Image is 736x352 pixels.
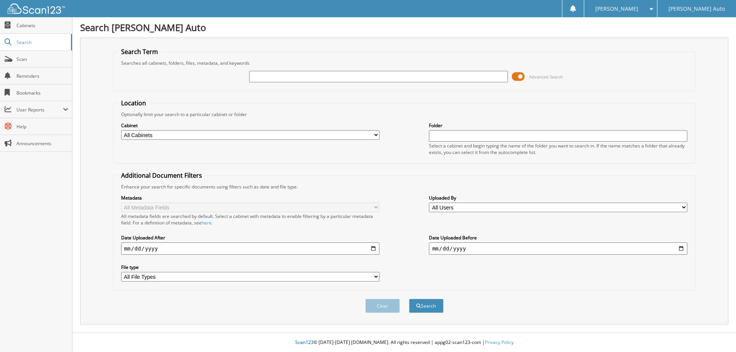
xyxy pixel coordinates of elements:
label: File type [121,264,379,270]
span: [PERSON_NAME] Auto [669,7,725,11]
span: Help [16,123,68,130]
button: Search [409,299,444,313]
legend: Search Term [117,47,162,56]
div: Enhance your search for specific documents using filters such as date and file type. [117,183,692,190]
label: Folder [429,122,687,129]
legend: Location [117,99,150,107]
span: Bookmarks [16,90,68,96]
label: Date Uploaded Before [429,234,687,241]
a: here [202,219,212,226]
legend: Additional Document Filters [117,171,206,180]
label: Uploaded By [429,195,687,201]
span: Search [16,39,67,46]
span: Cabinets [16,22,68,29]
div: All metadata fields are searched by default. Select a cabinet with metadata to enable filtering b... [121,213,379,226]
input: start [121,242,379,255]
span: User Reports [16,106,63,113]
span: [PERSON_NAME] [595,7,638,11]
span: Scan [16,56,68,62]
span: Scan123 [295,339,314,345]
img: scan123-logo-white.svg [8,3,65,14]
div: Optionally limit your search to a particular cabinet or folder [117,111,692,118]
div: Searches all cabinets, folders, files, metadata, and keywords [117,60,692,66]
label: Metadata [121,195,379,201]
div: Select a cabinet and begin typing the name of the folder you want to search in. If the name match... [429,142,687,156]
input: end [429,242,687,255]
div: © [DATE]-[DATE] [DOMAIN_NAME]. All rights reserved | appg02-scan123-com | [72,333,736,352]
span: Advanced Search [529,74,563,80]
h1: Search [PERSON_NAME] Auto [80,21,728,34]
label: Cabinet [121,122,379,129]
label: Date Uploaded After [121,234,379,241]
button: Clear [365,299,400,313]
span: Announcements [16,140,68,147]
a: Privacy Policy [485,339,514,345]
span: Reminders [16,73,68,79]
iframe: Chat Widget [698,315,736,352]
